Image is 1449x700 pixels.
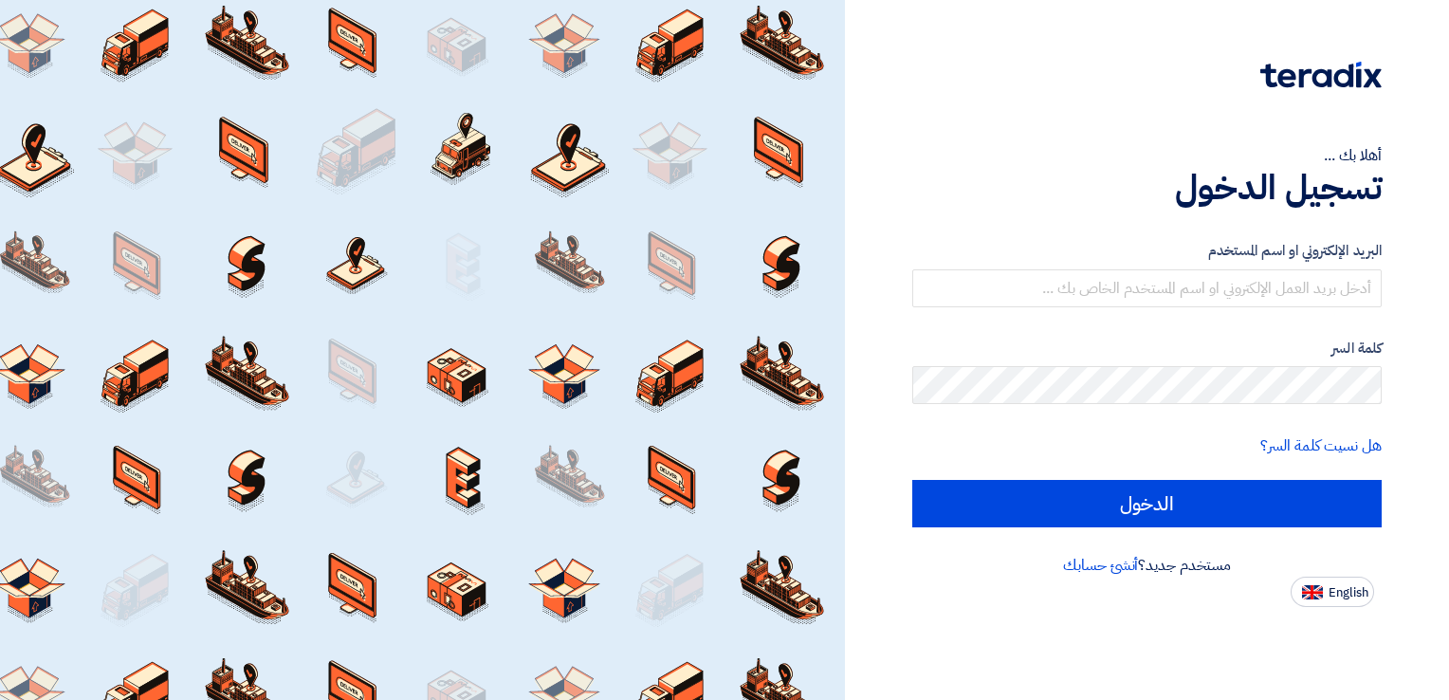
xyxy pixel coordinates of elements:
[1260,434,1382,457] a: هل نسيت كلمة السر؟
[912,338,1382,359] label: كلمة السر
[912,240,1382,262] label: البريد الإلكتروني او اسم المستخدم
[1329,586,1368,599] span: English
[912,480,1382,527] input: الدخول
[1291,577,1374,607] button: English
[912,269,1382,307] input: أدخل بريد العمل الإلكتروني او اسم المستخدم الخاص بك ...
[912,167,1382,209] h1: تسجيل الدخول
[1260,62,1382,88] img: Teradix logo
[1063,554,1138,577] a: أنشئ حسابك
[912,554,1382,577] div: مستخدم جديد؟
[1302,585,1323,599] img: en-US.png
[912,144,1382,167] div: أهلا بك ...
